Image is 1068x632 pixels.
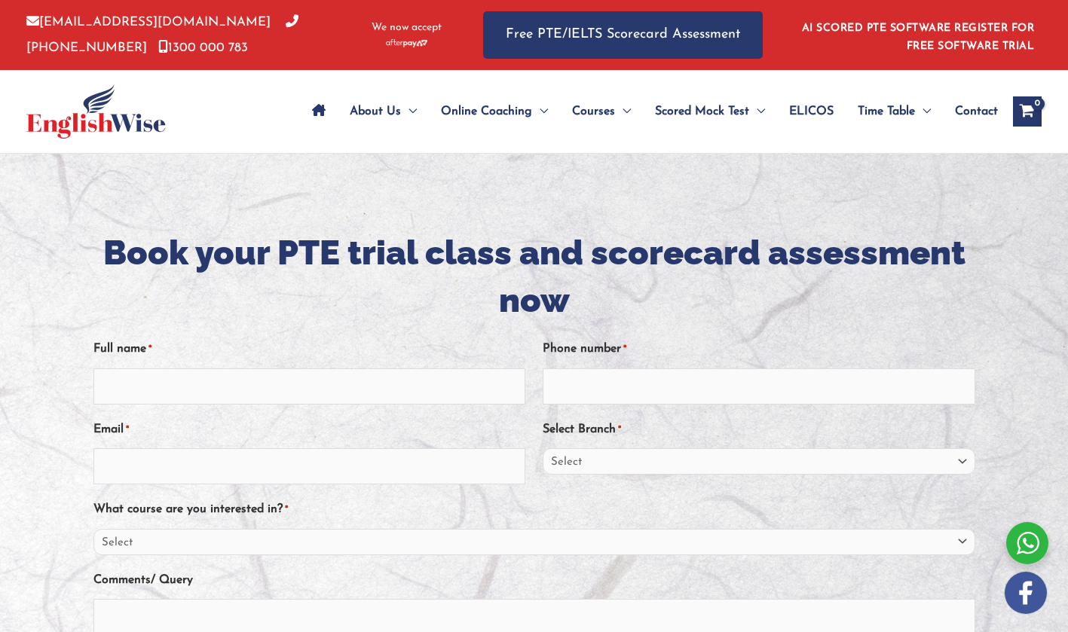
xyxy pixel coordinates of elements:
[93,229,975,324] h1: Book your PTE trial class and scorecard assessment now
[655,85,749,138] span: Scored Mock Test
[532,85,548,138] span: Menu Toggle
[846,85,943,138] a: Time TableMenu Toggle
[26,16,298,53] a: [PHONE_NUMBER]
[93,417,129,442] label: Email
[338,85,429,138] a: About UsMenu Toggle
[543,417,621,442] label: Select Branch
[777,85,846,138] a: ELICOS
[955,85,998,138] span: Contact
[1013,96,1042,127] a: View Shopping Cart, empty
[386,39,427,47] img: Afterpay-Logo
[749,85,765,138] span: Menu Toggle
[441,85,532,138] span: Online Coaching
[93,497,288,522] label: What course are you interested in?
[429,85,560,138] a: Online CoachingMenu Toggle
[643,85,777,138] a: Scored Mock TestMenu Toggle
[793,11,1042,60] aside: Header Widget 1
[1005,572,1047,614] img: white-facebook.png
[483,11,763,59] a: Free PTE/IELTS Scorecard Assessment
[572,85,615,138] span: Courses
[300,85,998,138] nav: Site Navigation: Main Menu
[560,85,643,138] a: CoursesMenu Toggle
[401,85,417,138] span: Menu Toggle
[615,85,631,138] span: Menu Toggle
[915,85,931,138] span: Menu Toggle
[26,16,271,29] a: [EMAIL_ADDRESS][DOMAIN_NAME]
[543,337,626,362] label: Phone number
[802,23,1035,52] a: AI SCORED PTE SOFTWARE REGISTER FOR FREE SOFTWARE TRIAL
[789,85,834,138] span: ELICOS
[26,84,166,139] img: cropped-ew-logo
[943,85,998,138] a: Contact
[372,20,442,35] span: We now accept
[350,85,401,138] span: About Us
[93,568,193,593] label: Comments/ Query
[158,41,248,54] a: 1300 000 783
[858,85,915,138] span: Time Table
[93,337,151,362] label: Full name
